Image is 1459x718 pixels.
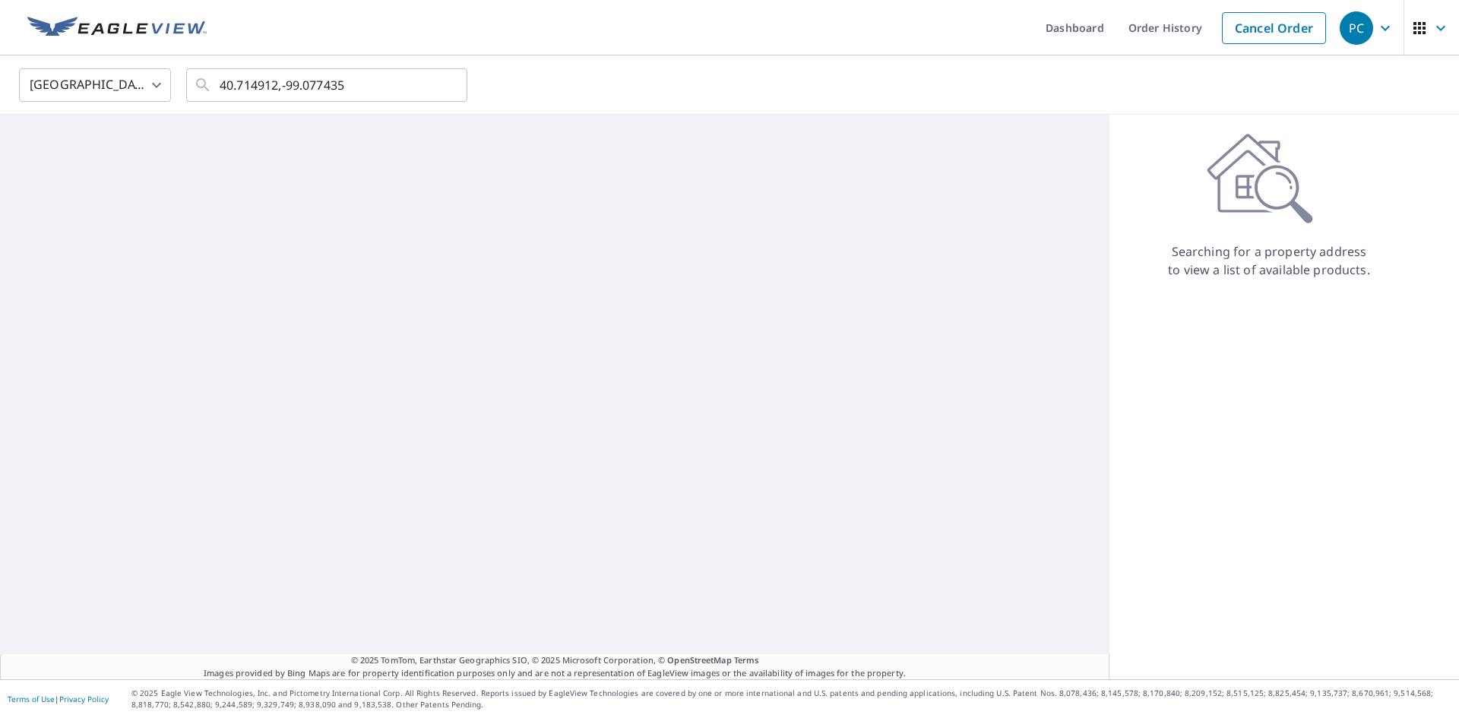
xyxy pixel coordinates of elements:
[27,17,207,40] img: EV Logo
[1340,11,1373,45] div: PC
[351,654,759,667] span: © 2025 TomTom, Earthstar Geographics SIO, © 2025 Microsoft Corporation, ©
[131,688,1451,710] p: © 2025 Eagle View Technologies, Inc. and Pictometry International Corp. All Rights Reserved. Repo...
[734,654,759,666] a: Terms
[667,654,731,666] a: OpenStreetMap
[1167,242,1371,279] p: Searching for a property address to view a list of available products.
[19,64,171,106] div: [GEOGRAPHIC_DATA]
[8,694,55,704] a: Terms of Use
[59,694,109,704] a: Privacy Policy
[1222,12,1326,44] a: Cancel Order
[220,64,436,106] input: Search by address or latitude-longitude
[8,694,109,704] p: |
